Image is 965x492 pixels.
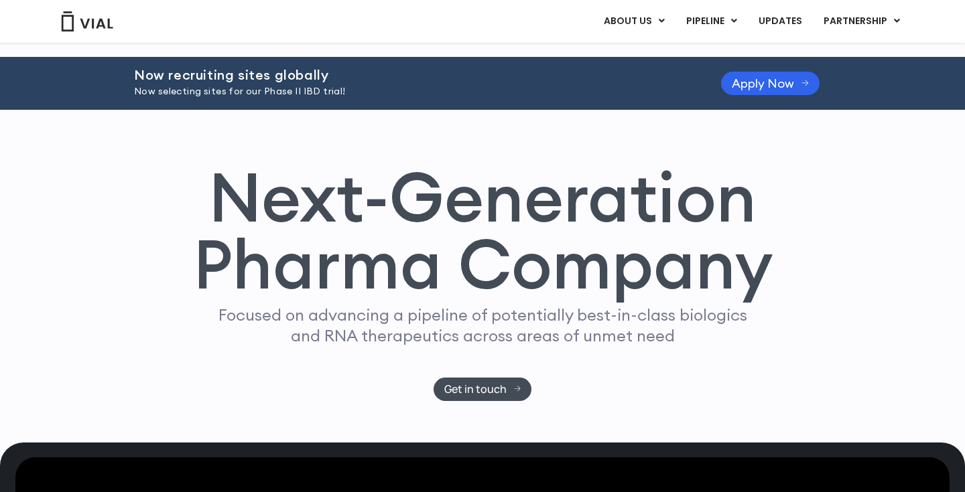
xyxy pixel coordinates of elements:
[212,305,753,346] p: Focused on advancing a pipeline of potentially best-in-class biologics and RNA therapeutics acros...
[721,72,820,95] a: Apply Now
[748,10,812,33] a: UPDATES
[134,68,688,82] h2: Now recruiting sites globally
[434,378,532,401] a: Get in touch
[813,10,911,33] a: PARTNERSHIPMenu Toggle
[732,78,794,88] span: Apply Now
[444,384,507,394] span: Get in touch
[134,84,688,99] p: Now selecting sites for our Phase II IBD trial!
[60,11,114,31] img: Vial Logo
[675,10,747,33] a: PIPELINEMenu Toggle
[593,10,675,33] a: ABOUT USMenu Toggle
[192,163,773,299] h1: Next-Generation Pharma Company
